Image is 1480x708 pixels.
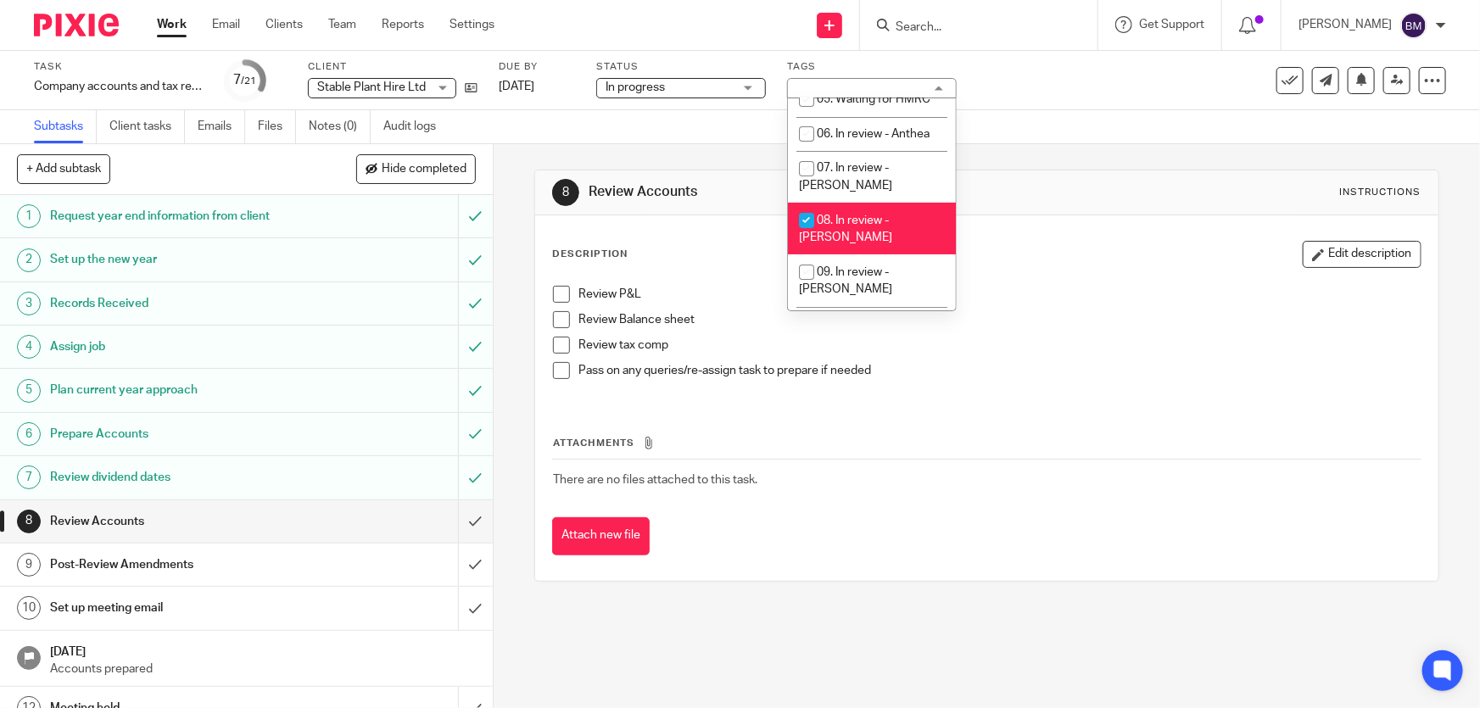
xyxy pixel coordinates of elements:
h1: Plan current year approach [50,377,310,403]
div: 7 [17,465,41,489]
p: [PERSON_NAME] [1298,16,1392,33]
h1: Review dividend dates [50,465,310,490]
span: 07. In review - [PERSON_NAME] [799,162,892,192]
p: Review tax comp [578,337,1420,354]
label: Task [34,60,204,74]
p: Pass on any queries/re-assign task to prepare if needed [578,362,1420,379]
div: 3 [17,292,41,315]
label: Due by [499,60,575,74]
span: 09. In review - [PERSON_NAME] [799,266,892,296]
div: 7 [234,70,257,90]
div: 10 [17,596,41,620]
span: Attachments [553,438,634,448]
a: Notes (0) [309,110,371,143]
a: Settings [450,16,494,33]
span: There are no files attached to this task. [553,474,757,486]
span: Get Support [1139,19,1204,31]
div: 1 [17,204,41,228]
div: Company accounts and tax return [34,78,204,95]
span: 06. In review - Anthea [817,128,930,140]
img: Pixie [34,14,119,36]
span: In progress [606,81,665,93]
div: 5 [17,379,41,403]
label: Status [596,60,766,74]
h1: Set up the new year [50,247,310,272]
button: + Add subtask [17,154,110,183]
span: Hide completed [382,163,466,176]
h1: Request year end information from client [50,203,310,229]
p: Review Balance sheet [578,311,1420,328]
h1: Assign job [50,334,310,360]
a: Team [328,16,356,33]
span: 05. Waiting for HMRC [817,93,930,105]
button: Edit description [1303,241,1421,268]
p: Description [552,248,628,261]
a: Reports [382,16,424,33]
a: Work [157,16,187,33]
h1: Post-Review Amendments [50,552,310,577]
h1: Records Received [50,291,310,316]
h1: Prepare Accounts [50,421,310,447]
div: 8 [17,510,41,533]
small: /21 [242,76,257,86]
a: Clients [265,16,303,33]
div: Instructions [1340,186,1421,199]
h1: Set up meeting email [50,595,310,621]
button: Hide completed [356,154,476,183]
button: Attach new file [552,517,650,555]
label: Client [308,60,478,74]
div: 9 [17,553,41,577]
label: Tags [787,60,957,74]
span: [DATE] [499,81,534,92]
h1: Review Accounts [589,183,1023,201]
a: Emails [198,110,245,143]
a: Client tasks [109,110,185,143]
a: Subtasks [34,110,97,143]
div: 6 [17,422,41,446]
p: Review P&L [578,286,1420,303]
span: Stable Plant Hire Ltd [317,81,426,93]
a: Email [212,16,240,33]
div: 4 [17,335,41,359]
input: Search [894,20,1047,36]
span: 08. In review - [PERSON_NAME] [799,215,892,244]
h1: Review Accounts [50,509,310,534]
div: 2 [17,248,41,272]
a: Files [258,110,296,143]
p: Accounts prepared [50,661,476,677]
h1: [DATE] [50,639,476,661]
img: svg%3E [1400,12,1427,39]
a: Audit logs [383,110,449,143]
div: 8 [552,179,579,206]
